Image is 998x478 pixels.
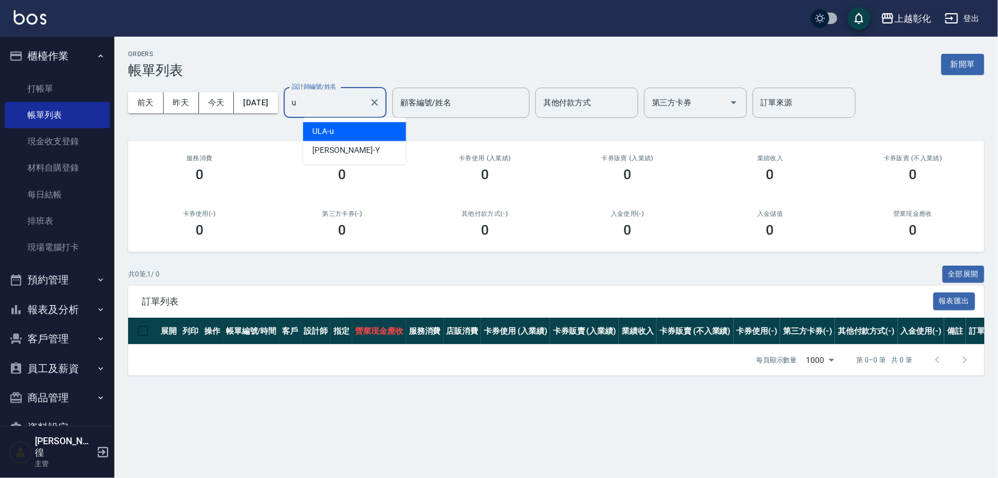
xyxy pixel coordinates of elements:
h3: 0 [766,167,774,183]
h2: 卡券販賣 (入業績) [570,155,686,162]
th: 操作 [201,318,223,345]
h3: 0 [623,167,631,183]
th: 卡券販賣 (不入業績) [657,318,733,345]
button: 登出 [940,8,984,29]
button: 前天 [128,92,164,113]
th: 備註 [944,318,966,345]
h3: 服務消費 [142,155,257,162]
button: 資料設定 [5,413,110,443]
h2: 卡券使用 (入業績) [427,155,543,162]
h2: 入金使用(-) [570,210,686,218]
a: 每日結帳 [5,181,110,208]
h2: 第三方卡券(-) [285,210,400,218]
button: 上越彰化 [876,7,936,30]
h3: 0 [766,222,774,238]
th: 第三方卡券(-) [780,318,835,345]
button: [DATE] [234,92,277,113]
th: 帳單編號/時間 [223,318,280,345]
label: 設計師編號/姓名 [292,82,336,91]
h2: 店販消費 [285,155,400,162]
th: 卡券使用(-) [734,318,781,345]
th: 指定 [331,318,352,345]
p: 主管 [35,459,93,469]
h3: 0 [196,222,204,238]
button: Clear [367,94,383,110]
h2: 卡券販賣 (不入業績) [856,155,971,162]
p: 共 0 筆, 1 / 0 [128,269,160,279]
img: Logo [14,10,46,25]
h3: 0 [338,222,346,238]
th: 客戶 [279,318,301,345]
th: 卡券使用 (入業績) [481,318,550,345]
a: 材料自購登錄 [5,155,110,181]
th: 服務消費 [406,318,444,345]
button: 昨天 [164,92,199,113]
button: 報表匯出 [933,293,976,310]
th: 展開 [158,318,180,345]
h3: 0 [338,167,346,183]
button: 全部展開 [943,266,985,283]
h3: 0 [909,167,917,183]
button: 報表及分析 [5,295,110,325]
button: 員工及薪資 [5,354,110,384]
img: Person [9,441,32,464]
h2: ORDERS [128,50,183,58]
h2: 卡券使用(-) [142,210,257,218]
span: [PERSON_NAME] -Y [312,144,380,156]
p: 第 0–0 筆 共 0 筆 [857,355,912,365]
h3: 0 [196,167,204,183]
button: 今天 [199,92,234,113]
button: Open [725,93,743,112]
a: 現場電腦打卡 [5,234,110,260]
h3: 0 [481,222,489,238]
h3: 0 [623,222,631,238]
th: 入金使用(-) [898,318,945,345]
div: 上越彰化 [894,11,931,26]
th: 業績收入 [619,318,657,345]
button: 客戶管理 [5,324,110,354]
span: 訂單列表 [142,296,933,307]
h3: 帳單列表 [128,62,183,78]
h2: 業績收入 [713,155,828,162]
h2: 入金儲值 [713,210,828,218]
a: 報表匯出 [933,295,976,306]
a: 現金收支登錄 [5,128,110,155]
button: 商品管理 [5,383,110,413]
th: 營業現金應收 [352,318,406,345]
p: 每頁顯示數量 [756,355,797,365]
a: 新開單 [941,58,984,69]
th: 設計師 [301,318,331,345]
h3: 0 [481,167,489,183]
span: ULA -u [312,125,334,137]
th: 店販消費 [444,318,482,345]
a: 打帳單 [5,76,110,102]
h2: 其他付款方式(-) [427,210,543,218]
a: 排班表 [5,208,110,234]
h3: 0 [909,222,917,238]
th: 列印 [180,318,201,345]
th: 其他付款方式(-) [835,318,898,345]
th: 卡券販賣 (入業績) [550,318,619,345]
h5: [PERSON_NAME]徨 [35,436,93,459]
a: 帳單列表 [5,102,110,128]
button: 新開單 [941,54,984,75]
button: save [848,7,870,30]
button: 預約管理 [5,265,110,295]
button: 櫃檯作業 [5,41,110,71]
div: 1000 [802,345,838,376]
h2: 營業現金應收 [856,210,971,218]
